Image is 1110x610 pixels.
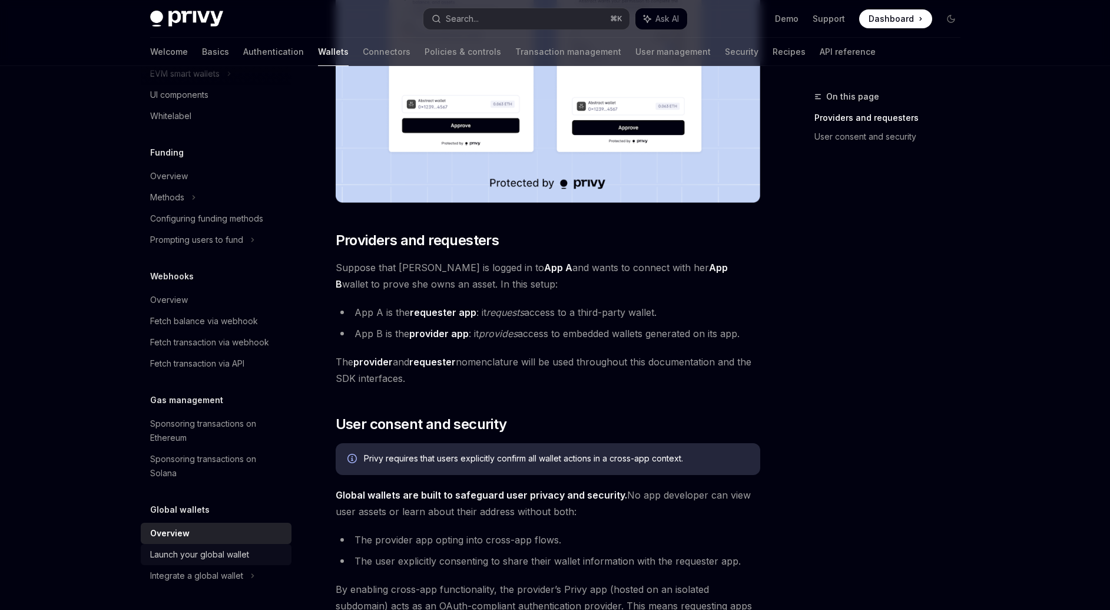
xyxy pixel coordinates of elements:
[820,38,876,66] a: API reference
[150,526,190,540] div: Overview
[813,13,845,25] a: Support
[610,14,622,24] span: ⌘ K
[150,146,184,160] h5: Funding
[243,38,304,66] a: Authentication
[336,489,627,501] strong: Global wallets are built to safeguard user privacy and security.
[336,304,760,321] li: App A is the : it access to a third-party wallet.
[869,13,914,25] span: Dashboard
[409,356,456,368] strong: requester
[141,105,291,127] a: Whitelabel
[336,532,760,548] li: The provider app opting into cross-app flows.
[141,353,291,374] a: Fetch transaction via API
[336,354,760,387] span: The and nomenclature will be used throughout this documentation and the SDK interfaces.
[409,328,469,339] strong: provider app
[141,523,291,544] a: Overview
[775,13,798,25] a: Demo
[150,314,258,328] div: Fetch balance via webhook
[141,544,291,565] a: Launch your global wallet
[353,356,393,368] strong: provider
[150,393,223,407] h5: Gas management
[150,233,243,247] div: Prompting users to fund
[336,259,760,292] span: Suppose that [PERSON_NAME] is logged in to and wants to connect with her wallet to prove she owns...
[814,127,970,146] a: User consent and security
[150,548,249,562] div: Launch your global wallet
[364,453,748,466] div: Privy requires that users explicitly confirm all wallet actions in a cross-app context.
[141,166,291,187] a: Overview
[318,38,349,66] a: Wallets
[141,449,291,484] a: Sponsoring transactions on Solana
[446,12,479,26] div: Search...
[150,452,284,480] div: Sponsoring transactions on Solana
[150,569,243,583] div: Integrate a global wallet
[544,262,572,273] strong: App A
[141,289,291,311] a: Overview
[141,208,291,229] a: Configuring funding methods
[150,293,188,307] div: Overview
[423,8,629,29] button: Search...⌘K
[141,413,291,449] a: Sponsoring transactions on Ethereum
[150,109,191,123] div: Whitelabel
[479,328,518,339] em: provides
[814,108,970,127] a: Providers and requesters
[635,38,711,66] a: User management
[826,90,879,104] span: On this page
[150,417,284,445] div: Sponsoring transactions on Ethereum
[859,9,932,28] a: Dashboard
[336,415,507,434] span: User consent and security
[150,357,244,371] div: Fetch transaction via API
[486,306,524,318] em: requests
[141,332,291,353] a: Fetch transaction via webhook
[635,8,687,29] button: Ask AI
[150,38,188,66] a: Welcome
[336,262,728,290] strong: App B
[725,38,758,66] a: Security
[425,38,501,66] a: Policies & controls
[150,169,188,183] div: Overview
[347,454,359,466] svg: Info
[150,88,208,102] div: UI components
[336,231,499,250] span: Providers and requesters
[141,311,291,332] a: Fetch balance via webhook
[942,9,960,28] button: Toggle dark mode
[655,13,679,25] span: Ask AI
[150,503,210,517] h5: Global wallets
[336,487,760,520] span: No app developer can view user assets or learn about their address without both:
[363,38,410,66] a: Connectors
[336,553,760,569] li: The user explicitly consenting to share their wallet information with the requester app.
[150,269,194,283] h5: Webhooks
[410,306,476,318] strong: requester app
[515,38,621,66] a: Transaction management
[202,38,229,66] a: Basics
[773,38,806,66] a: Recipes
[150,190,184,205] div: Methods
[336,325,760,342] li: App B is the : it access to embedded wallets generated on its app.
[150,335,269,349] div: Fetch transaction via webhook
[150,11,223,27] img: dark logo
[150,212,263,226] div: Configuring funding methods
[141,84,291,105] a: UI components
